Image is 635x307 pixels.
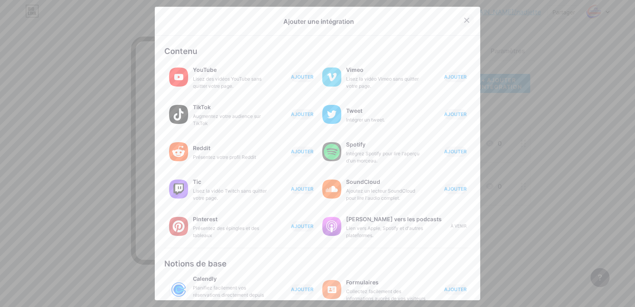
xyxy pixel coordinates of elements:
font: Contenu [164,46,197,56]
img: Pinterest [169,217,188,236]
font: YouTube [193,66,217,73]
font: Tic [193,178,201,185]
font: TikTok [193,104,211,110]
font: Présentez votre profil Reddit [193,154,256,160]
img: YouTube [169,68,188,87]
font: AJOUTER [291,149,314,154]
font: Lien vers Apple, Spotify et d'autres plateformes. [346,225,423,238]
font: SoundCloud [346,178,380,185]
img: viméo [322,68,341,87]
font: AJOUTER [291,223,314,229]
button: AJOUTER [291,284,314,295]
font: Reddit [193,145,210,151]
img: tiktok [169,105,188,124]
img: Reddit [169,142,188,161]
button: AJOUTER [444,109,467,120]
font: AJOUTER [444,149,467,154]
button: AJOUTER [291,221,314,232]
font: AJOUTER [291,74,314,80]
button: AJOUTER [291,109,314,120]
font: AJOUTER [444,111,467,117]
font: Augmentez votre audience sur TikTok [193,113,261,126]
img: tic [169,180,188,199]
img: liens de podcast [322,217,341,236]
font: Collectez facilement des informations auprès de vos visiteurs [346,288,425,301]
img: gazouillement [322,105,341,124]
button: AJOUTER [444,184,467,194]
font: AJOUTER [291,111,314,117]
font: Intégrer un tweet. [346,117,385,123]
button: AJOUTER [444,147,467,157]
font: Pinterest [193,216,217,222]
font: Lisez la vidéo Twitch sans quitter votre page. [193,188,267,201]
button: AJOUTER [291,184,314,194]
font: Vimeo [346,66,364,73]
font: Tweet [346,107,362,114]
font: Formulaires [346,279,379,286]
font: AJOUTER [444,286,467,292]
img: calendairement [169,280,188,299]
font: À venir [450,224,467,228]
font: Lisez la vidéo Vimeo sans quitter votre page. [346,76,419,89]
img: formes [322,280,341,299]
font: AJOUTER [444,186,467,192]
font: Calendly [193,275,217,282]
img: Soundcloud [322,180,341,199]
font: Planifiez facilement vos réservations directement depuis votre Bio Link. [193,285,264,305]
img: Spotify [322,142,341,161]
font: Lisez des vidéos YouTube sans quitter votre page. [193,76,262,89]
font: Présentez des épingles et des tableaux [193,225,259,238]
font: AJOUTER [291,286,314,292]
font: Ajouter une intégration [283,17,354,25]
font: AJOUTER [444,74,467,80]
font: AJOUTER [291,186,314,192]
font: Ajoutez un lecteur SoundCloud pour lire l'audio complet. [346,188,415,201]
font: Spotify [346,141,366,148]
font: Notions de base [164,259,227,268]
button: AJOUTER [444,284,467,295]
font: Intégrez Spotify pour lire l'aperçu d'un morceau. [346,151,419,164]
button: AJOUTER [291,72,314,82]
font: [PERSON_NAME] vers les podcasts [346,216,442,222]
button: AJOUTER [291,147,314,157]
button: AJOUTER [444,72,467,82]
